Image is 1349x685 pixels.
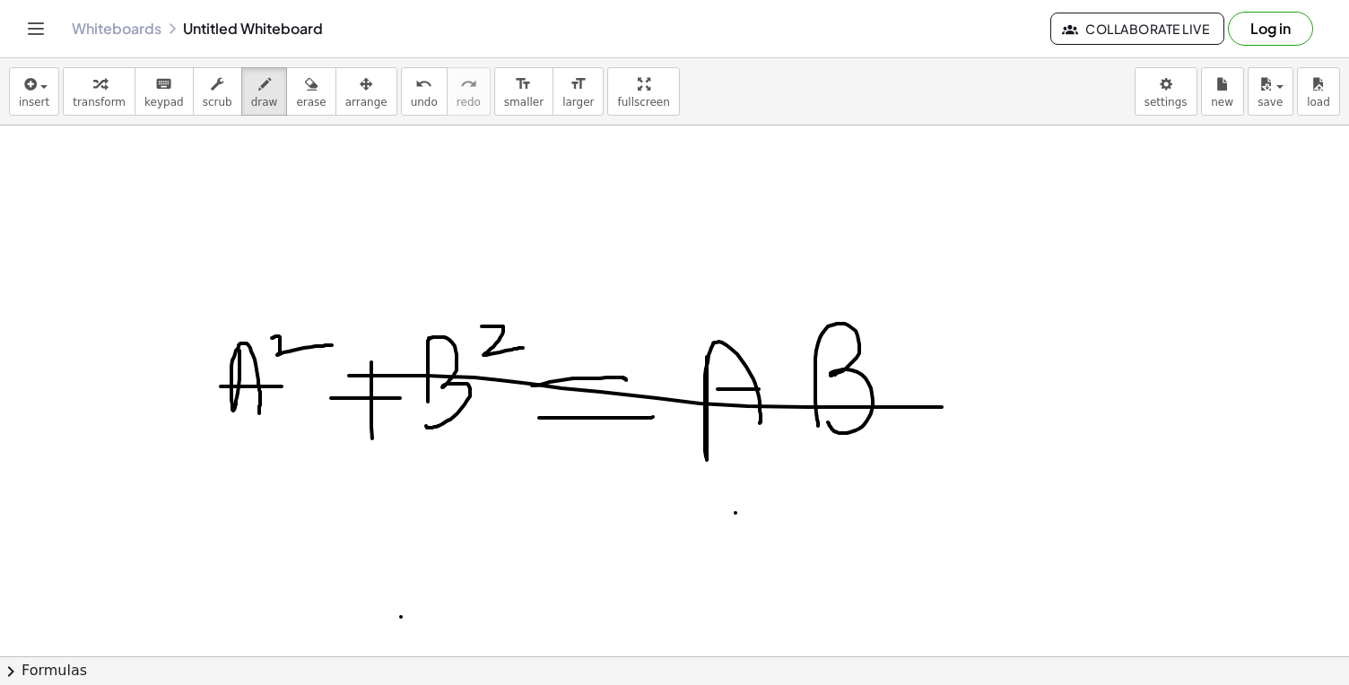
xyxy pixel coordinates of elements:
button: new [1201,67,1244,116]
span: settings [1144,96,1188,108]
span: insert [19,96,49,108]
i: undo [415,74,432,95]
button: fullscreen [607,67,679,116]
a: Whiteboards [72,20,161,38]
i: format_size [570,74,587,95]
span: scrub [203,96,232,108]
span: transform [73,96,126,108]
button: insert [9,67,59,116]
button: settings [1135,67,1197,116]
span: undo [411,96,438,108]
span: smaller [504,96,544,108]
span: draw [251,96,278,108]
span: new [1211,96,1233,108]
button: Log in [1228,12,1313,46]
i: redo [460,74,477,95]
button: format_sizesmaller [494,67,553,116]
button: draw [241,67,288,116]
span: keypad [144,96,184,108]
button: load [1297,67,1340,116]
button: scrub [193,67,242,116]
i: keyboard [155,74,172,95]
button: erase [286,67,335,116]
button: keyboardkeypad [135,67,194,116]
button: save [1248,67,1293,116]
span: save [1258,96,1283,108]
button: Toggle navigation [22,14,50,43]
i: format_size [515,74,532,95]
span: load [1307,96,1330,108]
span: fullscreen [617,96,669,108]
button: Collaborate Live [1050,13,1224,45]
button: arrange [335,67,397,116]
span: Collaborate Live [1066,21,1209,37]
button: redoredo [447,67,491,116]
span: arrange [345,96,387,108]
span: redo [457,96,481,108]
span: larger [562,96,594,108]
button: undoundo [401,67,448,116]
button: format_sizelarger [553,67,604,116]
button: transform [63,67,135,116]
span: erase [296,96,326,108]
